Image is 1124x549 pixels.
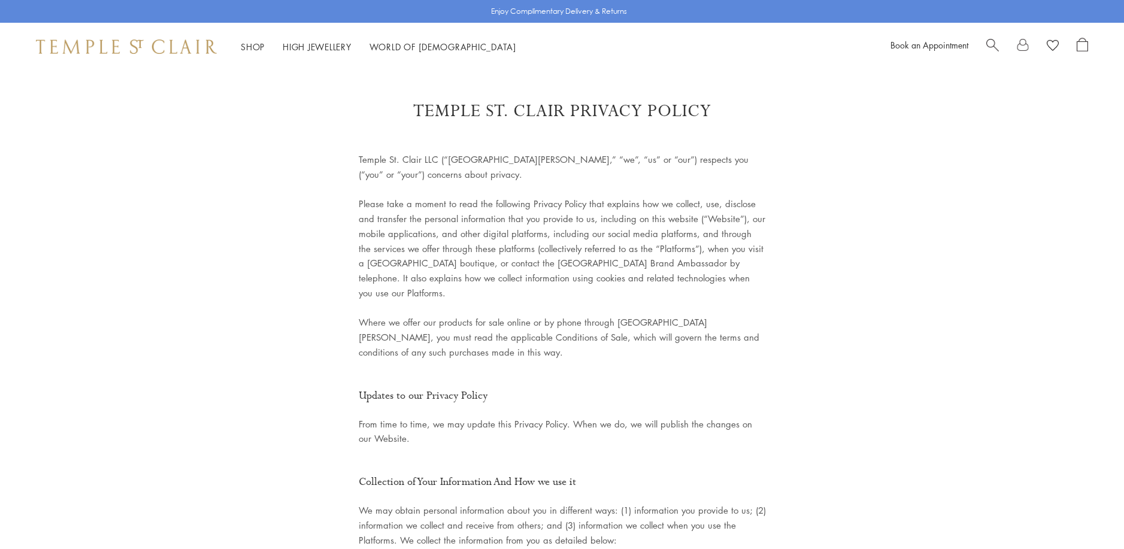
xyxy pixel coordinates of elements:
a: World of [DEMOGRAPHIC_DATA]World of [DEMOGRAPHIC_DATA] [369,41,516,53]
iframe: Gorgias live chat messenger [1064,493,1112,537]
a: Book an Appointment [890,39,968,51]
a: ShopShop [241,41,265,53]
a: Search [986,38,999,56]
h2: Collection of Your Information And How we use it [359,472,766,492]
img: Temple St. Clair [36,40,217,54]
a: High JewelleryHigh Jewellery [283,41,352,53]
nav: Main navigation [241,40,516,54]
p: Temple St. Clair LLC (“[GEOGRAPHIC_DATA][PERSON_NAME],” “we”, “us” or “our”) respects you (“you” ... [359,152,766,360]
h2: Updates to our Privacy Policy [359,386,766,406]
a: Open Shopping Bag [1077,38,1088,56]
h1: Temple St. Clair Privacy Policy [48,101,1076,122]
p: Enjoy Complimentary Delivery & Returns [491,5,627,17]
p: We may obtain personal information about you in different ways: (1) information you provide to us... [359,503,766,547]
a: View Wishlist [1047,38,1059,56]
p: From time to time, we may update this Privacy Policy. When we do, we will publish the changes on ... [359,417,766,447]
